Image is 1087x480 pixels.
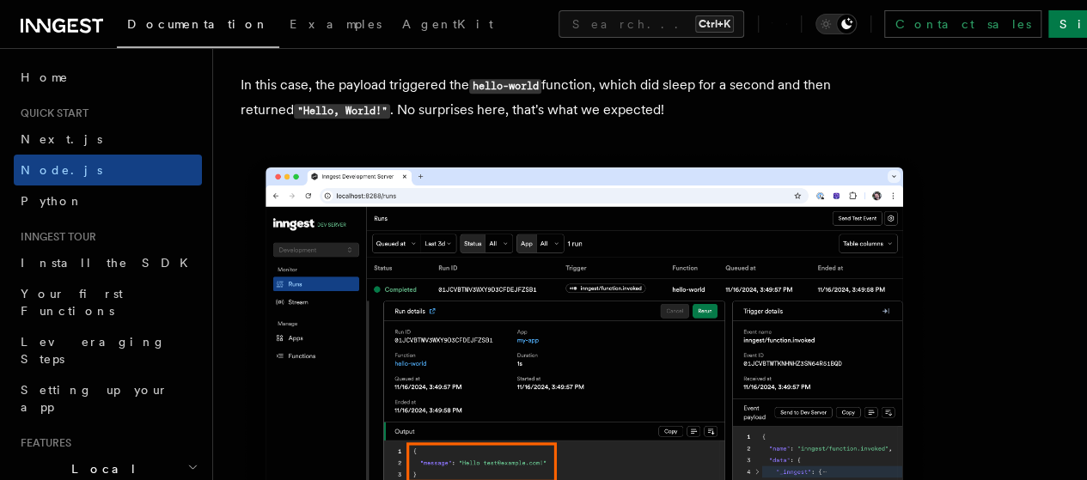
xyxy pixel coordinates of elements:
[392,5,504,46] a: AgentKit
[21,194,83,208] span: Python
[14,124,202,155] a: Next.js
[127,17,269,31] span: Documentation
[14,326,202,374] a: Leveraging Steps
[559,10,744,38] button: Search...Ctrl+K
[815,14,857,34] button: Toggle dark mode
[469,79,541,94] code: hello-world
[14,185,202,216] a: Python
[695,15,734,33] kbd: Ctrl+K
[884,10,1041,38] a: Contact sales
[21,256,198,270] span: Install the SDK
[14,436,71,450] span: Features
[14,62,202,93] a: Home
[21,132,102,146] span: Next.js
[21,287,123,318] span: Your first Functions
[21,69,69,86] span: Home
[294,104,390,118] code: "Hello, World!"
[14,374,202,422] a: Setting up your app
[279,5,392,46] a: Examples
[14,247,202,278] a: Install the SDK
[14,106,89,120] span: Quick start
[21,383,168,414] span: Setting up your app
[14,230,96,244] span: Inngest tour
[21,335,166,366] span: Leveraging Steps
[21,163,102,177] span: Node.js
[290,17,382,31] span: Examples
[117,5,279,48] a: Documentation
[402,17,493,31] span: AgentKit
[14,278,202,326] a: Your first Functions
[14,155,202,185] a: Node.js
[241,73,928,123] p: In this case, the payload triggered the function, which did sleep for a second and then returned ...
